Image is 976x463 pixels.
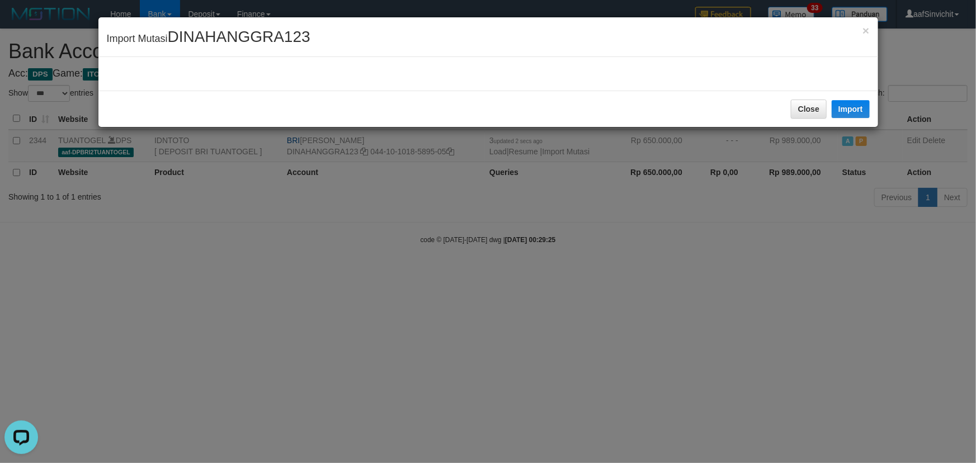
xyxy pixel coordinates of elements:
button: Open LiveChat chat widget [4,4,38,38]
button: Import [832,100,870,118]
span: DINAHANGGRA123 [168,28,310,45]
span: Import Mutasi [107,33,310,44]
button: Close [791,100,827,119]
button: Close [862,25,869,36]
span: × [862,24,869,37]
